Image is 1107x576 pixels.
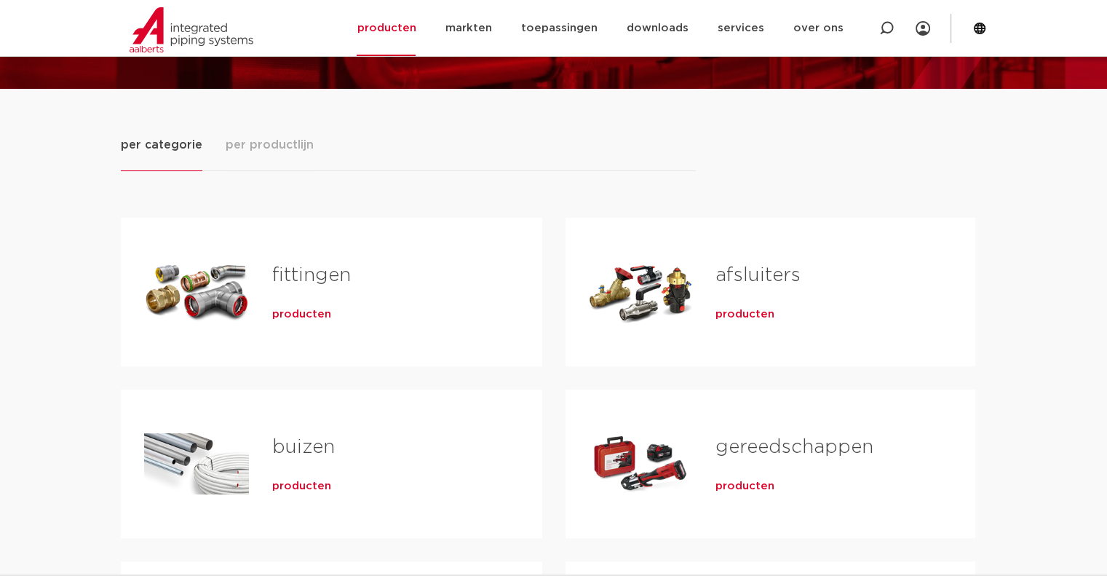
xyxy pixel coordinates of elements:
[715,438,873,457] a: gereedschappen
[715,479,774,494] a: producten
[715,266,801,285] a: afsluiters
[272,307,331,322] a: producten
[715,307,774,322] a: producten
[272,266,351,285] a: fittingen
[272,438,335,457] a: buizen
[226,136,314,154] span: per productlijn
[272,479,331,494] a: producten
[121,136,202,154] span: per categorie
